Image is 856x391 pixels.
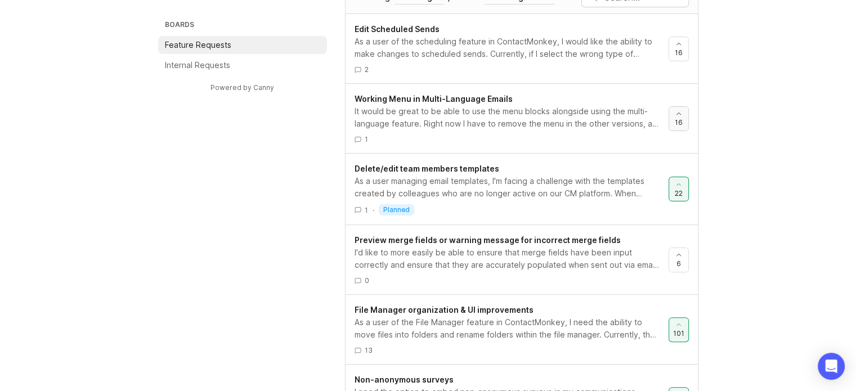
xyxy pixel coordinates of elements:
[669,317,689,342] button: 101
[355,93,669,144] a: Working Menu in Multi-Language EmailsIt would be great to be able to use the menu blocks alongsid...
[673,329,684,338] span: 101
[365,276,369,285] span: 0
[373,205,374,215] div: ·
[355,175,660,200] div: As a user managing email templates, I'm facing a challenge with the templates created by colleagu...
[355,246,660,271] div: I'd like to more easily be able to ensure that merge fields have been input correctly and ensure ...
[355,316,660,341] div: As a user of the File Manager feature in ContactMonkey, I need the ability to move files into fol...
[355,35,660,60] div: As a user of the scheduling feature in ContactMonkey, I would like the ability to make changes to...
[165,60,230,71] p: Internal Requests
[355,163,669,215] a: Delete/edit team members templatesAs a user managing email templates, I'm facing a challenge with...
[163,18,327,34] h3: Boards
[365,65,369,74] span: 2
[355,24,440,34] span: Edit Scheduled Sends
[365,345,373,355] span: 13
[355,105,660,130] div: It would be great to be able to use the menu blocks alongside using the multi-language feature. R...
[365,134,368,144] span: 1
[355,164,499,173] span: Delete/edit team members templates
[355,94,513,104] span: Working Menu in Multi-Language Emails
[818,353,845,380] div: Open Intercom Messenger
[675,188,683,198] span: 22
[165,39,231,51] p: Feature Requests
[676,259,681,268] span: 6
[355,234,669,285] a: Preview merge fields or warning message for incorrect merge fieldsI'd like to more easily be able...
[355,304,669,355] a: File Manager organization & UI improvementsAs a user of the File Manager feature in ContactMonkey...
[383,205,410,214] p: planned
[355,235,621,245] span: Preview merge fields or warning message for incorrect merge fields
[669,106,689,131] button: 16
[158,36,327,54] a: Feature Requests
[209,81,276,94] a: Powered by Canny
[365,205,368,215] span: 1
[675,118,683,127] span: 16
[669,248,689,272] button: 6
[355,23,669,74] a: Edit Scheduled SendsAs a user of the scheduling feature in ContactMonkey, I would like the abilit...
[675,48,683,57] span: 16
[355,305,534,314] span: File Manager organization & UI improvements
[355,375,454,384] span: Non-anonymous surveys
[669,177,689,201] button: 22
[669,37,689,61] button: 16
[158,56,327,74] a: Internal Requests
